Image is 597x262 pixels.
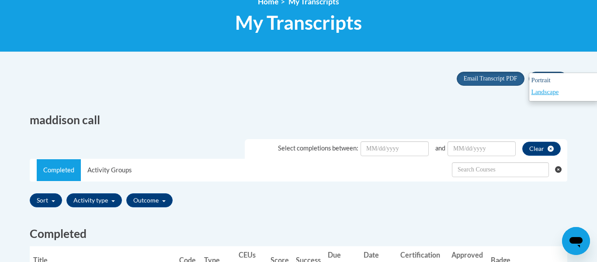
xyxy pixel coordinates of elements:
button: Email Transcript PDF [457,72,524,86]
h2: Completed [30,226,567,242]
span: Select completions between: [278,144,358,152]
span: My Transcripts [235,11,362,34]
iframe: Button to launch messaging window [562,227,590,255]
button: Sort [30,193,62,207]
input: Date Input [448,141,516,156]
button: Outcome [126,193,173,207]
input: Date Input [361,141,429,156]
a: Activity Groups [81,159,138,181]
h2: maddison call [30,112,292,128]
button: Print PDF [529,72,567,86]
span: Portrait [531,77,551,84]
span: Landscape [531,88,559,95]
button: Clear searching [555,159,567,180]
input: Search Withdrawn Transcripts [452,162,549,177]
span: and [435,144,445,152]
button: Activity type [66,193,122,207]
button: clear [522,142,561,156]
a: Completed [37,159,81,181]
span: Email Transcript PDF [464,75,517,82]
